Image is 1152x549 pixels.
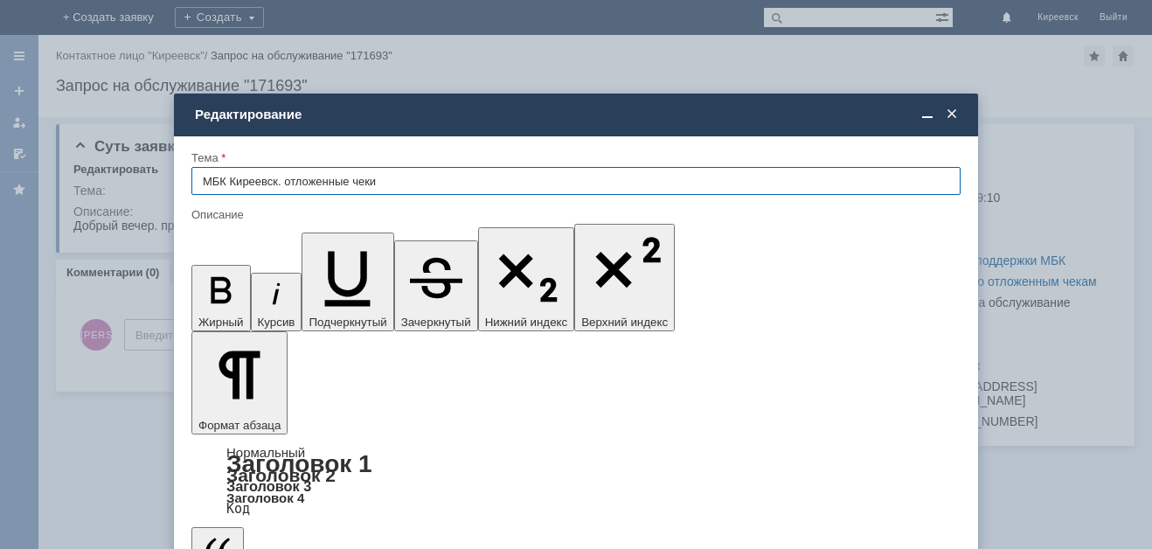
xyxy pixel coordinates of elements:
a: Заголовок 1 [226,450,372,477]
span: Верхний индекс [581,316,668,329]
div: Описание [191,209,957,220]
a: Код [226,501,250,517]
span: Жирный [198,316,244,329]
div: Добрый вечер. прошу удалить отложенные чеки за [DATE] [7,7,255,35]
div: Тема [191,152,957,163]
a: Заголовок 2 [226,465,336,485]
button: Курсив [251,273,302,331]
span: Зачеркнутый [401,316,471,329]
div: Редактирование [195,107,961,122]
a: Заголовок 4 [226,490,304,505]
span: Свернуть (Ctrl + M) [919,107,936,122]
span: Курсив [258,316,295,329]
span: Закрыть [943,107,961,122]
div: Формат абзаца [191,447,961,515]
button: Подчеркнутый [302,233,393,331]
a: Заголовок 3 [226,478,311,494]
span: Нижний индекс [485,316,568,329]
span: Формат абзаца [198,419,281,432]
span: Подчеркнутый [309,316,386,329]
button: Жирный [191,265,251,331]
button: Верхний индекс [574,224,675,331]
button: Нижний индекс [478,227,575,331]
button: Формат абзаца [191,331,288,434]
button: Зачеркнутый [394,240,478,331]
a: Нормальный [226,445,305,460]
